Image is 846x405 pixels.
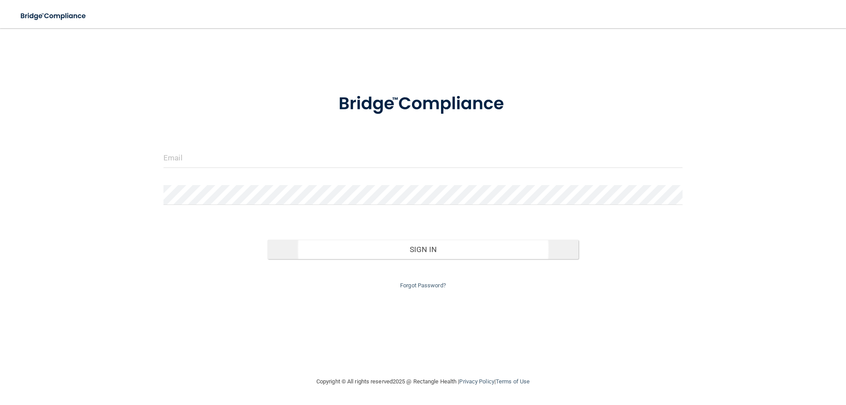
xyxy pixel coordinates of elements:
[496,378,530,385] a: Terms of Use
[320,81,526,127] img: bridge_compliance_login_screen.278c3ca4.svg
[262,368,584,396] div: Copyright © All rights reserved 2025 @ Rectangle Health | |
[13,7,94,25] img: bridge_compliance_login_screen.278c3ca4.svg
[400,282,446,289] a: Forgot Password?
[459,378,494,385] a: Privacy Policy
[163,148,683,168] input: Email
[267,240,579,259] button: Sign In
[694,342,835,378] iframe: Drift Widget Chat Controller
